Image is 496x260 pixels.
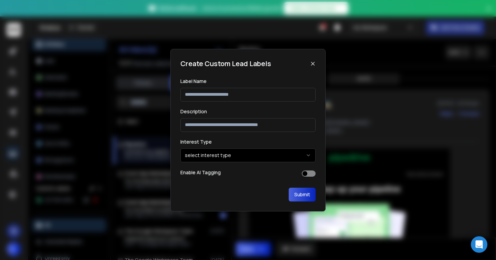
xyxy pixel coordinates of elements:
[180,108,207,115] label: Description
[180,169,221,176] label: Enable AI Tagging
[180,78,207,84] label: Label Name
[289,188,316,201] button: Submit
[180,59,271,69] h1: Create Custom Lead Labels
[471,236,487,253] div: Open Intercom Messenger
[180,138,212,145] label: Interest Type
